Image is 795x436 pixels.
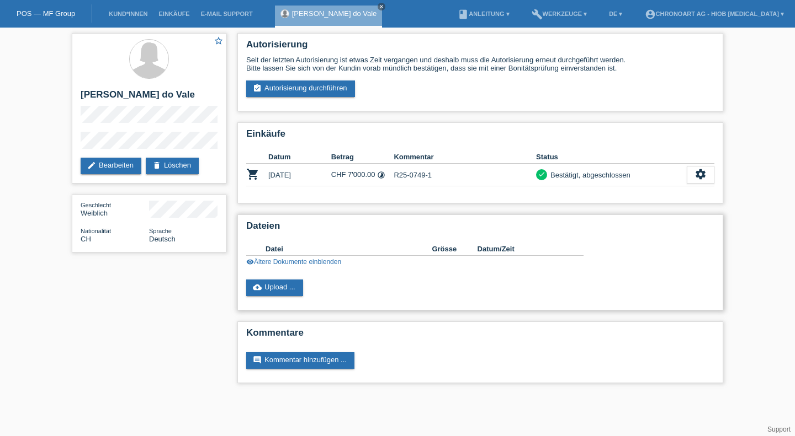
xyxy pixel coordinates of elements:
[394,164,536,186] td: R25-0749-1
[152,161,161,170] i: delete
[379,4,384,9] i: close
[246,168,259,181] i: POSP00025311
[377,171,385,179] i: 24 Raten
[253,283,262,292] i: cloud_upload
[153,10,195,17] a: Einkäufe
[246,352,354,369] a: commentKommentar hinzufügen ...
[246,128,714,145] h2: Einkäufe
[81,202,111,208] span: Geschlecht
[253,356,262,364] i: comment
[81,235,91,243] span: Schweiz
[246,39,714,56] h2: Autorisierung
[149,228,172,234] span: Sprache
[246,279,303,296] a: cloud_uploadUpload ...
[639,10,790,17] a: account_circleChronoart AG - Hiob [MEDICAL_DATA] ▾
[452,10,515,17] a: bookAnleitung ▾
[268,164,331,186] td: [DATE]
[547,169,630,181] div: Bestätigt, abgeschlossen
[603,10,628,17] a: DE ▾
[81,158,141,174] a: editBearbeiten
[532,9,543,20] i: build
[331,150,394,164] th: Betrag
[195,10,258,17] a: E-Mail Support
[538,170,545,178] i: check
[246,80,355,97] a: assignment_turned_inAutorisierung durchführen
[458,9,469,20] i: book
[246,258,254,266] i: visibility
[292,9,377,18] a: [PERSON_NAME] do Vale
[246,220,714,237] h2: Dateien
[149,235,176,243] span: Deutsch
[81,201,149,217] div: Weiblich
[767,426,791,433] a: Support
[253,84,262,93] i: assignment_turned_in
[266,243,432,256] th: Datei
[214,36,224,47] a: star_border
[695,168,707,180] i: settings
[246,56,714,72] div: Seit der letzten Autorisierung ist etwas Zeit vergangen und deshalb muss die Autorisierung erneut...
[536,150,687,164] th: Status
[394,150,536,164] th: Kommentar
[103,10,153,17] a: Kund*innen
[214,36,224,46] i: star_border
[81,89,218,106] h2: [PERSON_NAME] do Vale
[526,10,593,17] a: buildWerkzeuge ▾
[246,258,341,266] a: visibilityÄltere Dokumente einblenden
[432,243,477,256] th: Grösse
[87,161,96,170] i: edit
[645,9,656,20] i: account_circle
[246,327,714,344] h2: Kommentare
[146,158,199,174] a: deleteLöschen
[17,9,75,18] a: POS — MF Group
[378,3,385,10] a: close
[331,164,394,186] td: CHF 7'000.00
[268,150,331,164] th: Datum
[478,243,568,256] th: Datum/Zeit
[81,228,111,234] span: Nationalität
